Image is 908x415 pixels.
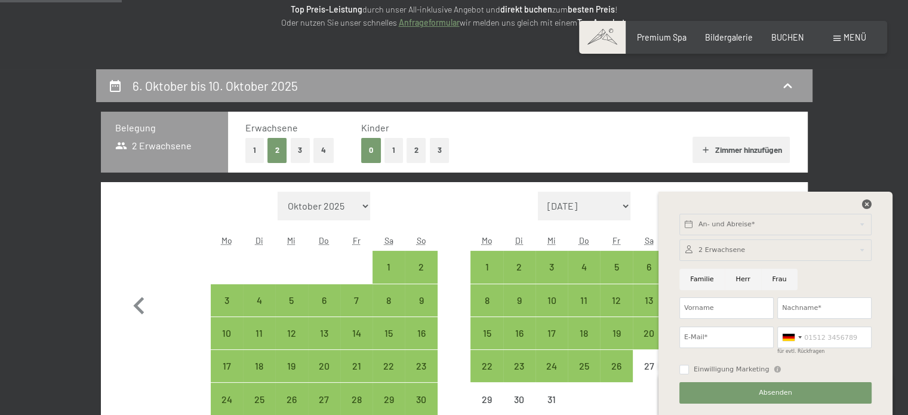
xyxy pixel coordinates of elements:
div: Anreise möglich [535,350,568,382]
button: 3 [430,138,450,162]
div: 20 [309,361,339,391]
div: Anreise möglich [470,284,503,316]
div: Sun Nov 23 2025 [405,350,437,382]
div: Anreise möglich [503,251,535,283]
div: 16 [504,328,534,358]
strong: direkt buchen [500,4,552,14]
div: Germany (Deutschland): +49 [778,327,805,348]
div: Sun Nov 30 2025 [405,383,437,415]
div: Anreise möglich [373,350,405,382]
div: Anreise möglich [405,383,437,415]
div: Sat Dec 06 2025 [633,251,665,283]
div: 15 [374,328,404,358]
div: 12 [601,296,631,325]
div: 11 [244,328,274,358]
span: Einwilligung Marketing [694,365,770,374]
div: Tue Dec 30 2025 [503,383,535,415]
div: Anreise möglich [535,317,568,349]
div: Mon Nov 24 2025 [211,383,243,415]
div: Anreise möglich [275,350,307,382]
div: 19 [601,328,631,358]
div: 6 [634,262,664,292]
div: Anreise möglich [243,317,275,349]
div: Anreise möglich [535,251,568,283]
div: Anreise nicht möglich [470,383,503,415]
abbr: Mittwoch [547,235,556,245]
div: Tue Nov 18 2025 [243,350,275,382]
div: Thu Nov 20 2025 [308,350,340,382]
div: 25 [569,361,599,391]
div: Tue Nov 04 2025 [243,284,275,316]
div: 1 [374,262,404,292]
div: Anreise möglich [405,251,437,283]
div: Anreise nicht möglich [535,383,568,415]
div: Wed Dec 03 2025 [535,251,568,283]
strong: besten Preis [568,4,615,14]
div: Fri Nov 21 2025 [340,350,373,382]
abbr: Samstag [644,235,653,245]
div: Sat Dec 27 2025 [633,350,665,382]
div: 6 [309,296,339,325]
div: 17 [212,361,242,391]
div: Anreise möglich [568,350,600,382]
div: Wed Nov 05 2025 [275,284,307,316]
div: Mon Nov 03 2025 [211,284,243,316]
div: 26 [601,361,631,391]
div: Thu Dec 25 2025 [568,350,600,382]
button: Absenden [679,382,872,404]
span: Menü [844,32,866,42]
div: Anreise möglich [503,284,535,316]
div: Anreise möglich [243,350,275,382]
abbr: Montag [481,235,492,245]
span: Absenden [759,388,792,398]
abbr: Mittwoch [287,235,296,245]
div: Anreise möglich [600,317,632,349]
div: Thu Nov 13 2025 [308,317,340,349]
div: Tue Dec 16 2025 [503,317,535,349]
div: Anreise möglich [243,284,275,316]
h3: Belegung [115,121,214,134]
div: 5 [601,262,631,292]
div: Anreise möglich [405,350,437,382]
div: 13 [309,328,339,358]
div: Mon Dec 01 2025 [470,251,503,283]
div: Wed Dec 17 2025 [535,317,568,349]
div: Anreise möglich [600,350,632,382]
div: 4 [569,262,599,292]
div: Anreise nicht möglich [633,350,665,382]
div: Anreise möglich [535,284,568,316]
div: Anreise möglich [373,317,405,349]
a: Bildergalerie [705,32,753,42]
div: Sat Nov 15 2025 [373,317,405,349]
div: 2 [406,262,436,292]
div: Anreise möglich [308,383,340,415]
abbr: Samstag [384,235,393,245]
div: 9 [504,296,534,325]
div: Anreise möglich [405,284,437,316]
div: Anreise möglich [470,317,503,349]
div: Anreise möglich [568,284,600,316]
div: Anreise möglich [405,317,437,349]
div: Sat Nov 08 2025 [373,284,405,316]
abbr: Freitag [612,235,620,245]
div: 22 [374,361,404,391]
div: 18 [244,361,274,391]
div: 15 [472,328,501,358]
div: 19 [276,361,306,391]
div: Sun Nov 16 2025 [405,317,437,349]
div: Anreise möglich [373,383,405,415]
strong: Top Angebot. [577,17,627,27]
div: Anreise möglich [568,251,600,283]
div: Anreise möglich [211,284,243,316]
div: Anreise nicht möglich [503,383,535,415]
abbr: Freitag [352,235,360,245]
div: Wed Nov 26 2025 [275,383,307,415]
div: 10 [212,328,242,358]
div: Tue Dec 02 2025 [503,251,535,283]
div: Mon Dec 29 2025 [470,383,503,415]
button: 2 [267,138,287,162]
div: Anreise möglich [308,350,340,382]
abbr: Dienstag [256,235,263,245]
span: Kinder [361,122,389,133]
